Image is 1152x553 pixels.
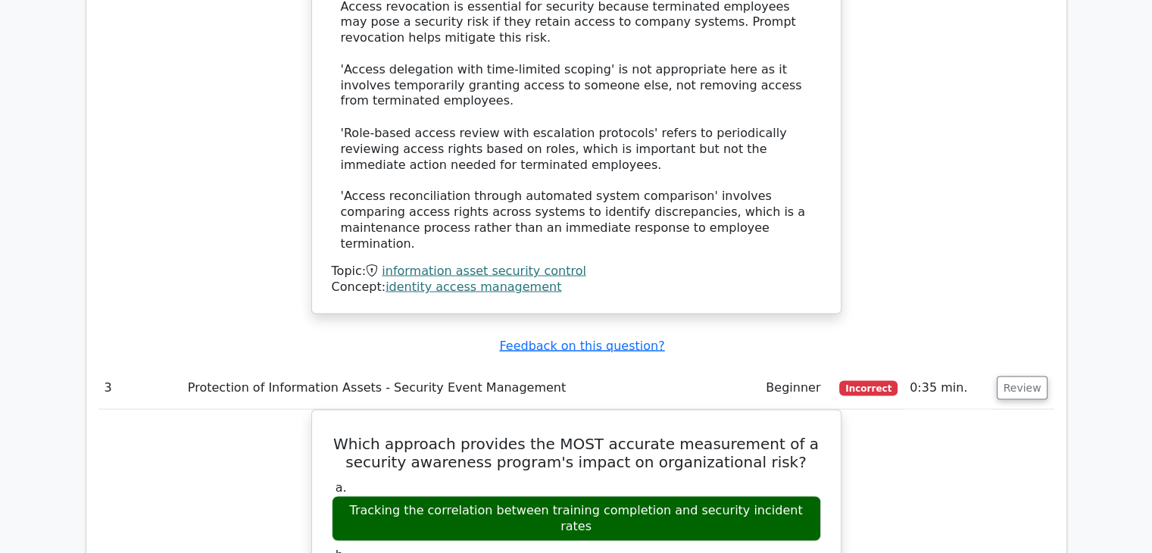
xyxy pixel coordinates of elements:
a: information asset security control [382,263,586,277]
a: identity access management [386,279,561,293]
h5: Which approach provides the MOST accurate measurement of a security awareness program's impact on... [330,434,823,470]
span: Incorrect [839,380,898,395]
div: Topic: [332,263,821,279]
a: Feedback on this question? [499,338,664,352]
td: 0:35 min. [904,366,990,409]
div: Tracking the correlation between training completion and security incident rates [332,495,821,541]
td: Beginner [760,366,833,409]
span: a. [336,480,347,494]
button: Review [997,376,1048,399]
td: 3 [98,366,182,409]
td: Protection of Information Assets - Security Event Management [182,366,760,409]
div: Concept: [332,279,821,295]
